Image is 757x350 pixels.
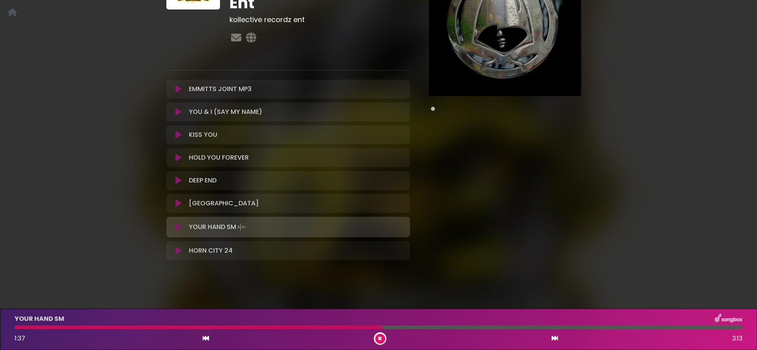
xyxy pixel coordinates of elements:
[189,107,262,117] p: YOU & I (SAY MY NAME)
[189,130,217,140] p: KISS YOU
[229,15,410,24] h3: kollective recordz ent
[189,84,252,94] p: EMMITTS JOINT MP3
[189,222,247,233] p: YOUR HAND SM
[236,222,247,233] img: waveform4.gif
[189,246,233,255] p: HORN CITY 24
[189,199,259,208] p: [GEOGRAPHIC_DATA]
[189,176,216,185] p: DEEP END
[189,153,249,162] p: HOLD YOU FOREVER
